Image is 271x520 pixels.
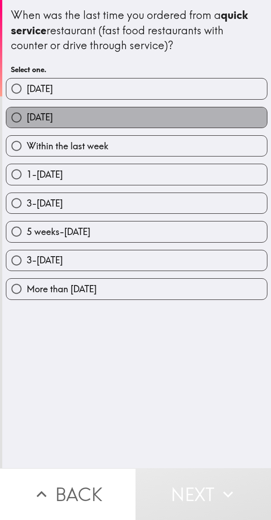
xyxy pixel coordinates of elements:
span: 3-[DATE] [27,254,63,267]
button: [DATE] [6,107,267,128]
button: [DATE] [6,78,267,99]
b: quick service [11,8,251,37]
span: 5 weeks-[DATE] [27,225,90,238]
button: 3-[DATE] [6,193,267,213]
button: More than [DATE] [6,279,267,299]
button: Within the last week [6,136,267,156]
span: [DATE] [27,111,53,124]
span: 1-[DATE] [27,168,63,181]
span: [DATE] [27,83,53,95]
span: Within the last week [27,140,108,152]
button: 5 weeks-[DATE] [6,221,267,242]
button: 3-[DATE] [6,250,267,271]
span: 3-[DATE] [27,197,63,210]
span: More than [DATE] [27,283,97,295]
button: Next [135,468,271,520]
div: When was the last time you ordered from a restaurant (fast food restaurants with counter or drive... [11,8,262,53]
h6: Select one. [11,64,262,74]
button: 1-[DATE] [6,164,267,184]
